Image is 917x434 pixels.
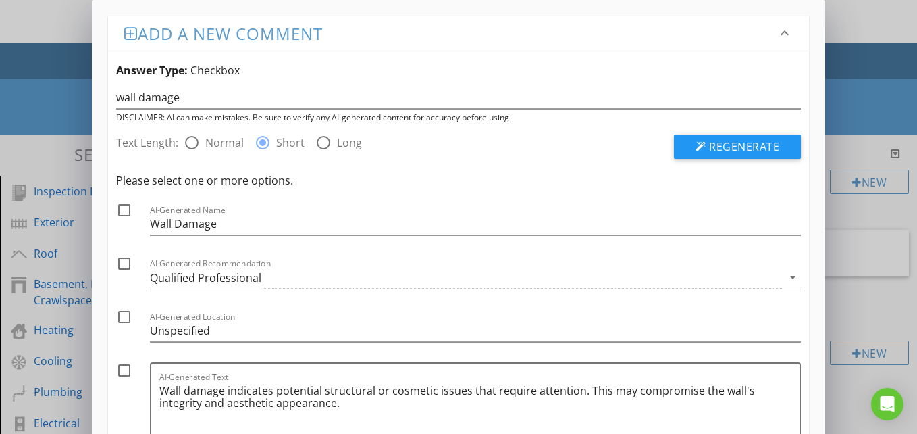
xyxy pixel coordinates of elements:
h3: Add a new comment [124,24,777,43]
input: AI-Generated Name [150,213,801,235]
button: Regenerate [674,135,801,159]
label: Normal [205,136,244,149]
div: Qualified Professional [150,272,261,284]
input: AI-Generated Location [150,320,801,342]
span: Checkbox [190,63,240,78]
span: Regenerate [709,139,779,154]
div: Please select one or more options. [116,172,801,189]
i: arrow_drop_down [785,269,801,285]
label: Long [337,136,362,149]
i: keyboard_arrow_down [777,25,793,41]
input: Enter a few words (ex: leaky kitchen faucet) [116,87,801,109]
div: Open Intercom Messenger [871,388,903,420]
label: Text Length: [116,135,184,151]
strong: Answer Type: [116,63,188,78]
label: Short [276,136,305,149]
div: DISCLAIMER: AI can make mistakes. Be sure to verify any AI-generated content for accuracy before ... [116,112,801,124]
